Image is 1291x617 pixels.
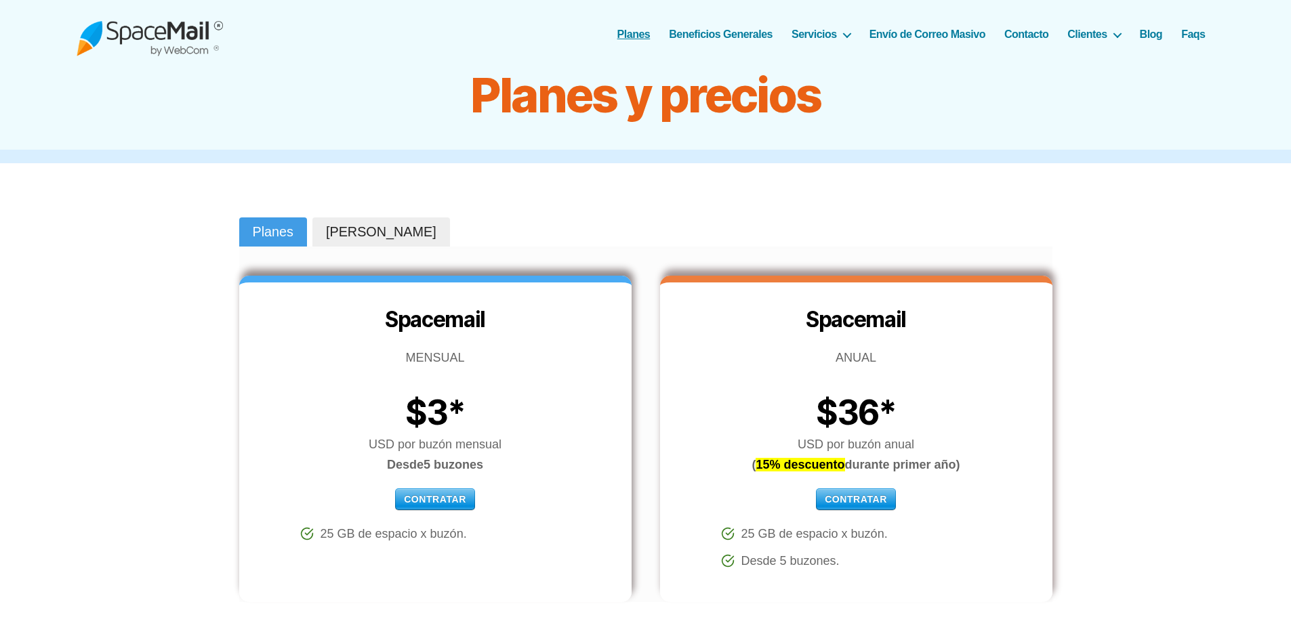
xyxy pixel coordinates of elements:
[239,306,632,334] h2: Spacemail
[660,306,1052,334] h2: Spacemail
[741,551,840,571] span: Desde 5 buzones.
[77,12,223,56] img: Spacemail
[326,223,436,242] span: [PERSON_NAME]
[1140,28,1163,41] a: Blog
[617,28,651,41] a: Planes
[312,217,450,247] a: [PERSON_NAME]
[741,524,888,544] span: 25 GB de espacio x buzón.
[321,524,467,544] span: 25 GB de espacio x buzón.
[752,458,960,471] strong: ( durante primer año)
[669,28,773,41] a: Beneficios Generales
[1067,28,1120,41] a: Clientes
[239,347,632,368] p: MENSUAL
[625,28,1215,41] nav: Horizontal
[307,68,985,123] h1: Planes y precios
[756,458,844,471] mark: 15% descuento
[792,28,851,41] a: Servicios
[660,347,1052,368] p: ANUAL
[660,434,1052,475] p: USD por buzón anual
[1004,28,1048,41] a: Contacto
[387,458,483,471] strong: 5 buzones
[253,223,293,242] span: Planes
[239,217,307,247] a: Planes
[239,434,632,475] p: USD por buzón mensual
[387,458,424,471] strong: Desde
[869,28,985,41] a: Envío de Correo Masivo
[1181,28,1205,41] a: Faqs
